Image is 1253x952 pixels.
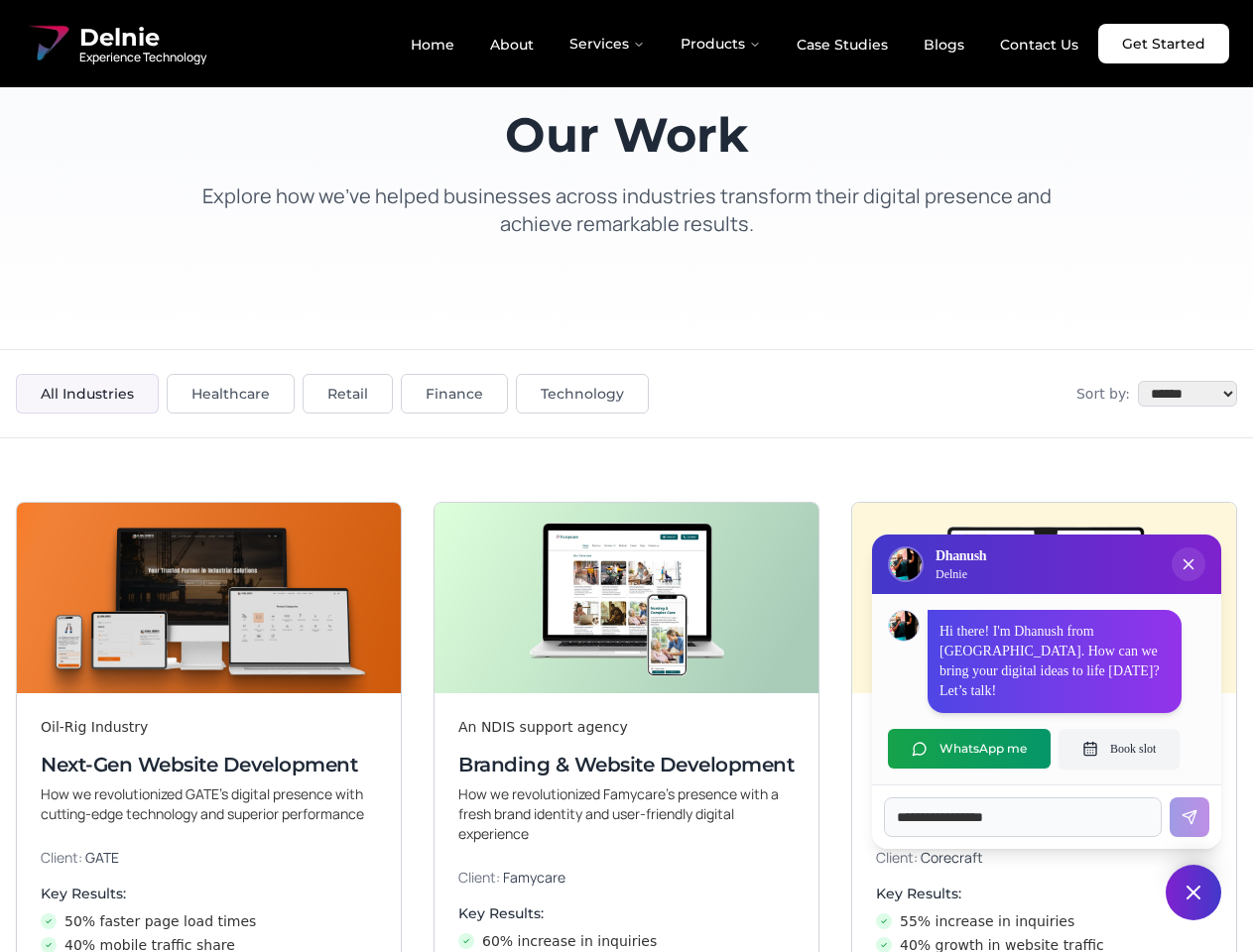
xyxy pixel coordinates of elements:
[79,50,206,65] span: Experience Technology
[888,729,1051,769] button: WhatsApp me
[984,28,1094,61] a: Contact Us
[1172,547,1205,581] button: Close chat popup
[940,622,1170,701] p: Hi there! I'm Dhanush from [GEOGRAPHIC_DATA]. How can we bring your digital ideas to life [DATE]?...
[458,784,795,844] p: How we revolutionized Famycare’s presence with a fresh brand identity and user-friendly digital e...
[17,503,401,693] img: Next-Gen Website Development
[1166,865,1221,920] button: Close chat
[458,903,795,923] h4: Key Results:
[41,911,377,931] li: 50% faster page load times
[936,546,986,566] h3: Dhanush
[781,28,904,61] a: Case Studies
[183,111,1071,159] h1: Our Work
[41,751,377,778] h3: Next-Gen Website Development
[41,848,377,868] p: Client:
[503,868,565,887] span: Famycare
[41,784,377,824] p: How we revolutionized GATE’s digital presence with cutting-edge technology and superior performance
[908,28,980,61] a: Blogs
[85,848,119,867] span: GATE
[458,868,795,888] p: Client:
[516,374,649,414] button: Technology
[889,611,919,641] img: Dhanush
[41,884,377,903] h4: Key Results:
[474,28,550,61] a: About
[458,931,795,951] li: 60% increase in inquiries
[79,22,206,54] span: Delnie
[183,182,1071,238] p: Explore how we've helped businesses across industries transform their digital presence and achiev...
[303,374,393,414] button: Retail
[936,566,986,582] p: Delnie
[1098,24,1229,63] a: Get Started
[395,24,1094,63] nav: Main
[890,548,922,580] img: Delnie Logo
[16,374,159,414] button: All Industries
[554,24,661,63] button: Services
[435,503,818,693] img: Branding & Website Development
[401,374,508,414] button: Finance
[852,503,1236,693] img: Digital & Brand Revamp
[24,20,206,67] a: Delnie Logo Full
[167,374,295,414] button: Healthcare
[876,911,1212,931] li: 55% increase in inquiries
[41,717,377,737] div: Oil-Rig Industry
[1059,729,1180,769] button: Book slot
[665,24,777,63] button: Products
[458,751,795,778] h3: Branding & Website Development
[24,20,71,67] img: Delnie Logo
[1076,384,1130,404] span: Sort by:
[395,28,470,61] a: Home
[458,717,795,737] div: An NDIS support agency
